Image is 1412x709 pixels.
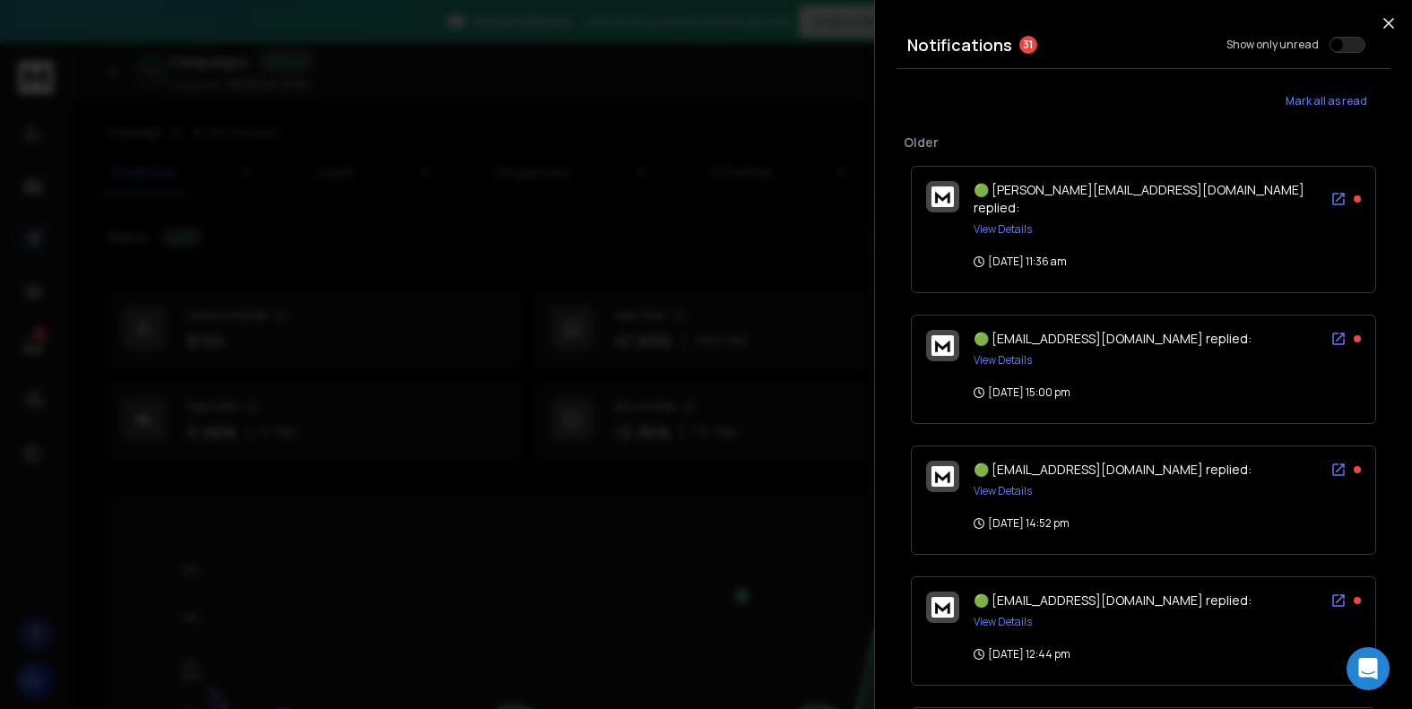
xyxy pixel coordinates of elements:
[974,255,1067,269] p: [DATE] 11:36 am
[931,466,954,487] img: logo
[1019,36,1037,54] span: 31
[907,32,1012,57] h3: Notifications
[931,597,954,618] img: logo
[974,592,1252,609] span: 🟢 [EMAIL_ADDRESS][DOMAIN_NAME] replied:
[1226,38,1319,52] label: Show only unread
[974,516,1070,531] p: [DATE] 14:52 pm
[1347,647,1390,690] div: Open Intercom Messenger
[974,181,1304,216] span: 🟢 [PERSON_NAME][EMAIL_ADDRESS][DOMAIN_NAME] replied:
[974,615,1032,629] button: View Details
[974,461,1252,478] span: 🟢 [EMAIL_ADDRESS][DOMAIN_NAME] replied:
[974,222,1032,237] button: View Details
[931,186,954,207] img: logo
[974,353,1032,367] button: View Details
[974,484,1032,498] button: View Details
[974,385,1070,400] p: [DATE] 15:00 pm
[1286,94,1367,108] span: Mark all as read
[1261,83,1390,119] button: Mark all as read
[904,134,1383,151] p: Older
[974,330,1252,347] span: 🟢 [EMAIL_ADDRESS][DOMAIN_NAME] replied:
[974,647,1070,661] p: [DATE] 12:44 pm
[931,335,954,356] img: logo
